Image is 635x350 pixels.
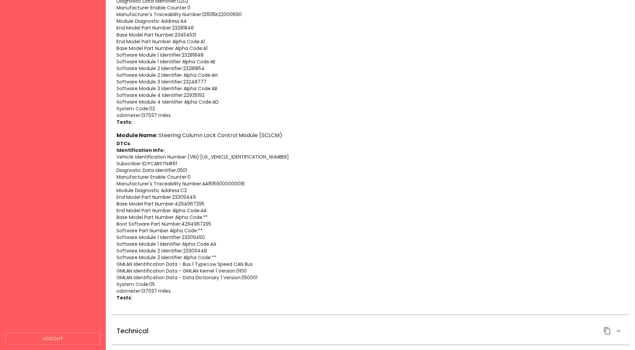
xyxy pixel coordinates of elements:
[116,119,132,125] strong: Tests:
[116,112,624,119] p: odometer : 137037 miles
[116,131,624,140] h6: Steering Column Lock Control Module (SCLCM)
[116,234,624,241] p: Software Module 1 Identifier : 23309450
[116,92,624,99] p: Software Module 4 Identifier : 22935192
[116,261,624,268] p: GMLAN Identification Data - Bus 1 Type : Low Speed CAN Bus
[116,288,624,294] p: odometer : 137037 miles
[116,254,624,261] p: Software Module 2 Identifier Alpha Code : **
[5,333,100,345] button: Logout
[116,65,624,72] p: Software Module 2 Identifier : 23281854
[116,78,624,85] p: Software Module 3 Identifier : 23248777
[116,200,624,207] p: Base Model Part Number : 4294967295
[116,167,624,174] p: Diagnostic Data Identifier : 0501
[116,154,624,160] p: Vehicle Identification Number (VIN) : [US_VEHICLE_IDENTIFICATION_NUMBER]
[116,214,624,221] p: Base Model Part Number Alpha Code : **
[116,274,624,281] p: GMLAN Identification Data - Data Dictionary 1 Version : 050001
[116,45,624,52] p: Base Model Part Number Alpha Code : A1
[116,131,157,139] strong: Module Name:
[116,24,624,31] p: End Model Part Number : 23281846
[116,99,624,105] p: Software Module 4 Identifier Alpha Code : AD
[602,325,613,337] button: Copy JSON
[116,105,624,112] p: System Code : 02
[116,72,624,78] p: Software Module 2 Identifier Alpha Code : AH
[116,268,624,274] p: GMLAN Identification Data - GMLAN Kernel 1 Version : 0100
[116,194,624,200] p: End Model Part Number : 23309449
[116,247,624,254] p: Software Module 2 Identifier : 23309448
[116,160,624,167] p: Subscriber ID : PCARSTN#61
[116,174,624,180] p: Manufacturer Enable Counter : 0
[116,207,624,214] p: End Model Part Number Alpha Code : AA
[116,58,624,65] p: Software Module 1 Identifier Alpha Code : AE
[613,325,624,337] button: Expand
[116,326,149,336] h6: Technical
[116,221,624,227] p: Boot Software Part Number : 4294967295
[116,52,624,58] p: Software Module 1 Identifier : 23281848
[116,38,624,45] p: End Model Part Number Alpha Code : A1
[116,4,624,11] p: Manufacturer Enable Counter : 0
[116,187,624,194] p: Module Diagnostic Address : C2
[116,11,624,18] p: Manufacturer's Traceability Number : 1215115K22000690
[116,241,624,247] p: Software Module 1 Identifier Alpha Code : AA
[116,85,624,92] p: Software Module 3 Identifier Alpha Code : AB
[116,227,624,234] p: Software Part Number Alpha Code : **
[116,18,624,24] p: Module Diagnostic Address : A4
[116,147,165,154] strong: Identification Info:
[116,32,624,38] p: Base Model Part Number : 23454531
[116,281,624,288] p: System Code : 05
[116,180,624,187] p: Manufacturer's Traceability Number : AA15159000000016
[116,140,131,147] strong: DTCs:
[116,294,132,301] strong: Tests:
